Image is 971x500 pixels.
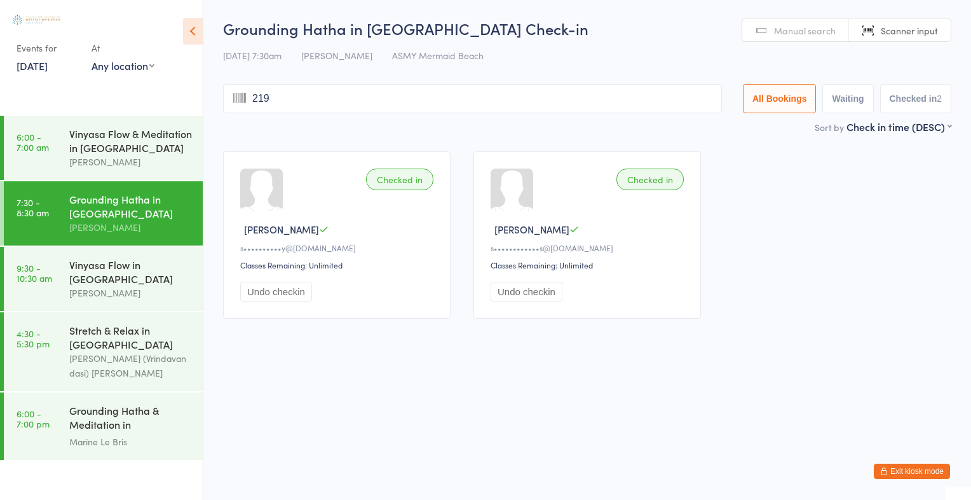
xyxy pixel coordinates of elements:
[494,223,569,236] span: [PERSON_NAME]
[240,242,437,253] div: s••••••••••y@[DOMAIN_NAME]
[4,181,203,246] a: 7:30 -8:30 amGrounding Hatha in [GEOGRAPHIC_DATA][PERSON_NAME]
[774,24,836,37] span: Manual search
[366,169,433,190] div: Checked in
[392,49,484,62] span: ASMY Mermaid Beach
[846,120,951,134] div: Check in time (DESC)
[69,127,192,155] div: Vinyasa Flow & Meditation in [GEOGRAPHIC_DATA]
[881,24,938,37] span: Scanner input
[69,434,192,449] div: Marine Le Bris
[92,38,154,59] div: At
[17,263,52,283] time: 9:30 - 10:30 am
[4,116,203,180] a: 6:00 -7:00 amVinyasa Flow & Meditation in [GEOGRAPHIC_DATA][PERSON_NAME]
[937,94,942,104] div: 2
[223,49,282,62] span: [DATE] 7:30am
[92,59,154,73] div: Any location
[69,351,192,380] div: [PERSON_NAME] (Vrindavan dasi) [PERSON_NAME]
[69,258,192,286] div: Vinyasa Flow in [GEOGRAPHIC_DATA]
[491,260,688,270] div: Classes Remaining: Unlimited
[244,223,319,236] span: [PERSON_NAME]
[822,84,873,113] button: Waiting
[491,282,562,302] button: Undo checkin
[69,192,192,220] div: Grounding Hatha in [GEOGRAPHIC_DATA]
[874,464,950,479] button: Exit kiosk mode
[17,197,49,218] time: 7:30 - 8:30 am
[880,84,952,113] button: Checked in2
[301,49,372,62] span: [PERSON_NAME]
[17,408,50,429] time: 6:00 - 7:00 pm
[4,392,203,460] a: 6:00 -7:00 pmGrounding Hatha & Meditation in [GEOGRAPHIC_DATA]Marine Le Bris
[69,220,192,235] div: [PERSON_NAME]
[743,84,817,113] button: All Bookings
[4,312,203,391] a: 4:30 -5:30 pmStretch & Relax in [GEOGRAPHIC_DATA][PERSON_NAME] (Vrindavan dasi) [PERSON_NAME]
[223,84,722,113] input: Search
[17,132,49,152] time: 6:00 - 7:00 am
[4,247,203,311] a: 9:30 -10:30 amVinyasa Flow in [GEOGRAPHIC_DATA][PERSON_NAME]
[491,242,688,253] div: s••••••••••••s@[DOMAIN_NAME]
[17,59,48,73] a: [DATE]
[815,121,844,134] label: Sort by
[616,169,684,190] div: Checked in
[240,282,312,302] button: Undo checkin
[240,260,437,270] div: Classes Remaining: Unlimited
[17,328,50,349] time: 4:30 - 5:30 pm
[69,323,192,351] div: Stretch & Relax in [GEOGRAPHIC_DATA]
[17,38,79,59] div: Events for
[13,15,60,25] img: Australian School of Meditation & Yoga (Gold Coast)
[69,286,192,300] div: [PERSON_NAME]
[223,18,951,39] h2: Grounding Hatha in [GEOGRAPHIC_DATA] Check-in
[69,155,192,169] div: [PERSON_NAME]
[69,403,192,434] div: Grounding Hatha & Meditation in [GEOGRAPHIC_DATA]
